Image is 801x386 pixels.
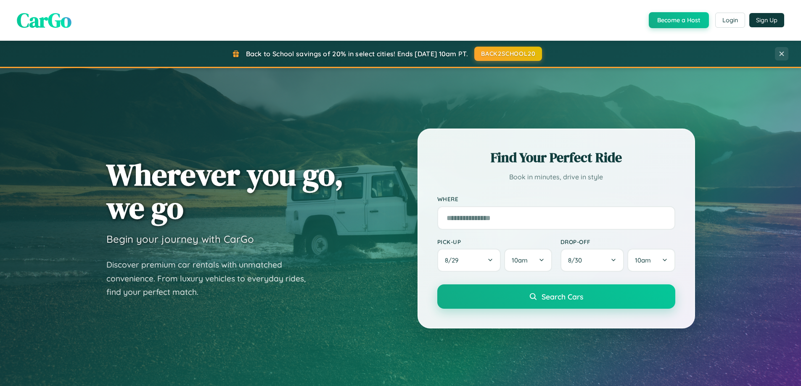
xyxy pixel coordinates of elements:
button: Sign Up [749,13,784,27]
button: 10am [504,249,552,272]
span: 8 / 30 [568,256,586,264]
span: 10am [635,256,651,264]
h1: Wherever you go, we go [106,158,344,224]
button: Login [715,13,745,28]
span: 10am [512,256,528,264]
label: Where [437,196,675,203]
span: Back to School savings of 20% in select cities! Ends [DATE] 10am PT. [246,50,468,58]
span: Search Cars [542,292,583,301]
h2: Find Your Perfect Ride [437,148,675,167]
button: Search Cars [437,284,675,309]
p: Book in minutes, drive in style [437,171,675,183]
label: Pick-up [437,238,552,245]
p: Discover premium car rentals with unmatched convenience. From luxury vehicles to everyday rides, ... [106,258,317,299]
span: 8 / 29 [445,256,463,264]
button: BACK2SCHOOL20 [474,47,542,61]
button: 10am [627,249,675,272]
button: 8/30 [560,249,624,272]
button: Become a Host [649,12,709,28]
span: CarGo [17,6,71,34]
h3: Begin your journey with CarGo [106,233,254,245]
button: 8/29 [437,249,501,272]
label: Drop-off [560,238,675,245]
